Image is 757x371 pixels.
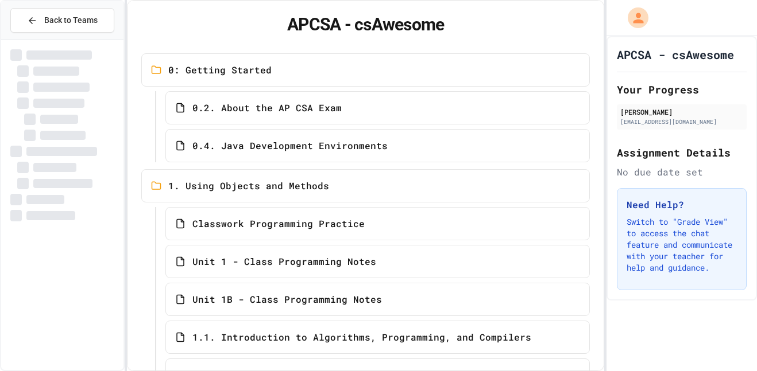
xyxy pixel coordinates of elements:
a: 0.2. About the AP CSA Exam [165,91,590,124]
p: Switch to "Grade View" to access the chat feature and communicate with your teacher for help and ... [627,216,737,274]
h1: APCSA - csAwesome [617,46,734,63]
span: 0.2. About the AP CSA Exam [192,101,342,115]
h2: Assignment Details [617,145,747,161]
span: Classwork Programming Practice [192,217,365,231]
div: No due date set [617,165,747,179]
a: Unit 1 - Class Programming Notes [165,245,590,278]
div: [EMAIL_ADDRESS][DOMAIN_NAME] [620,118,743,126]
a: 0.4. Java Development Environments [165,129,590,162]
div: [PERSON_NAME] [620,107,743,117]
div: My Account [616,5,651,31]
h3: Need Help? [627,198,737,212]
a: 1.1. Introduction to Algorithms, Programming, and Compilers [165,321,590,354]
h2: Your Progress [617,81,747,97]
span: 0.4. Java Development Environments [192,139,388,153]
span: Unit 1B - Class Programming Notes [192,292,382,306]
button: Back to Teams [10,8,114,33]
span: 0: Getting Started [168,63,272,77]
h1: APCSA - csAwesome [141,14,590,35]
span: 1. Using Objects and Methods [168,179,329,193]
a: Unit 1B - Class Programming Notes [165,283,590,316]
span: 1.1. Introduction to Algorithms, Programming, and Compilers [192,330,531,344]
a: Classwork Programming Practice [165,207,590,240]
span: Unit 1 - Class Programming Notes [192,255,376,268]
span: Back to Teams [44,14,98,26]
